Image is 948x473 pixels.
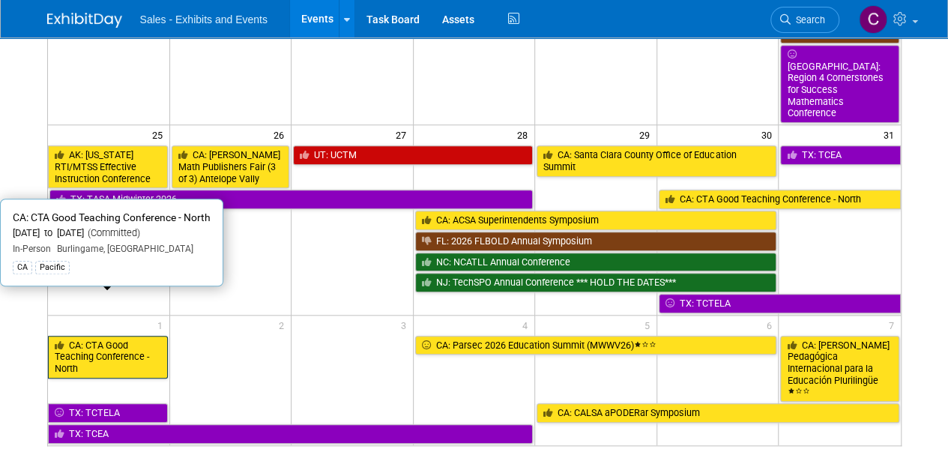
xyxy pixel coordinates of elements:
span: 5 [643,316,656,334]
a: CA: [PERSON_NAME] Math Publishers Fair (3 of 3) Antelope Vally [172,145,290,188]
span: 7 [887,316,901,334]
a: TX: TCTELA [659,294,901,313]
img: Christine Lurz [859,5,887,34]
span: 25 [151,125,169,144]
span: 26 [272,125,291,144]
span: 2 [277,316,291,334]
span: 29 [638,125,656,144]
a: CA: ACSA Superintendents Symposium [415,211,777,230]
a: NJ: TechSPO Annual Conference *** HOLD THE DATES*** [415,273,777,292]
span: Search [791,14,825,25]
a: CA: [PERSON_NAME] Pedagógica Internacional para la Educación Plurilingüe [780,336,899,403]
a: AK: [US_STATE] RTI/MTSS Effective Instruction Conference [48,145,168,188]
span: 30 [759,125,778,144]
span: 28 [516,125,534,144]
a: CA: Parsec 2026 Education Summit (MWWV26) [415,336,777,355]
a: FL: 2026 FLBOLD Annual Symposium [415,232,777,251]
a: NC: NCATLL Annual Conference [415,253,777,272]
span: 1 [156,316,169,334]
a: Search [770,7,839,33]
div: CA [13,261,32,274]
div: Pacific [35,261,70,274]
a: CA: CTA Good Teaching Conference - North [48,336,168,379]
span: In-Person [13,244,51,254]
a: TX: TCEA [48,424,534,444]
span: 27 [394,125,413,144]
span: 3 [399,316,413,334]
a: TX: TCEA [780,145,900,165]
a: CA: CTA Good Teaching Conference - North [659,190,901,209]
span: 31 [882,125,901,144]
a: UT: UCTM [293,145,533,165]
span: 4 [521,316,534,334]
a: CA: CALSA aPODERar Symposium [537,403,899,423]
span: Sales - Exhibits and Events [140,13,268,25]
span: (Committed) [84,227,140,238]
a: TX: TCTELA [48,403,168,423]
a: CA: Santa Clara County Office of Education Summit [537,145,776,176]
span: CA: CTA Good Teaching Conference - North [13,211,211,223]
div: [DATE] to [DATE] [13,227,211,240]
img: ExhibitDay [47,13,122,28]
span: 6 [764,316,778,334]
span: Burlingame, [GEOGRAPHIC_DATA] [51,244,193,254]
a: [GEOGRAPHIC_DATA]: Region 4 Cornerstones for Success Mathematics Conference [780,45,899,123]
a: TX: TASA Midwinter 2026 [49,190,534,209]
